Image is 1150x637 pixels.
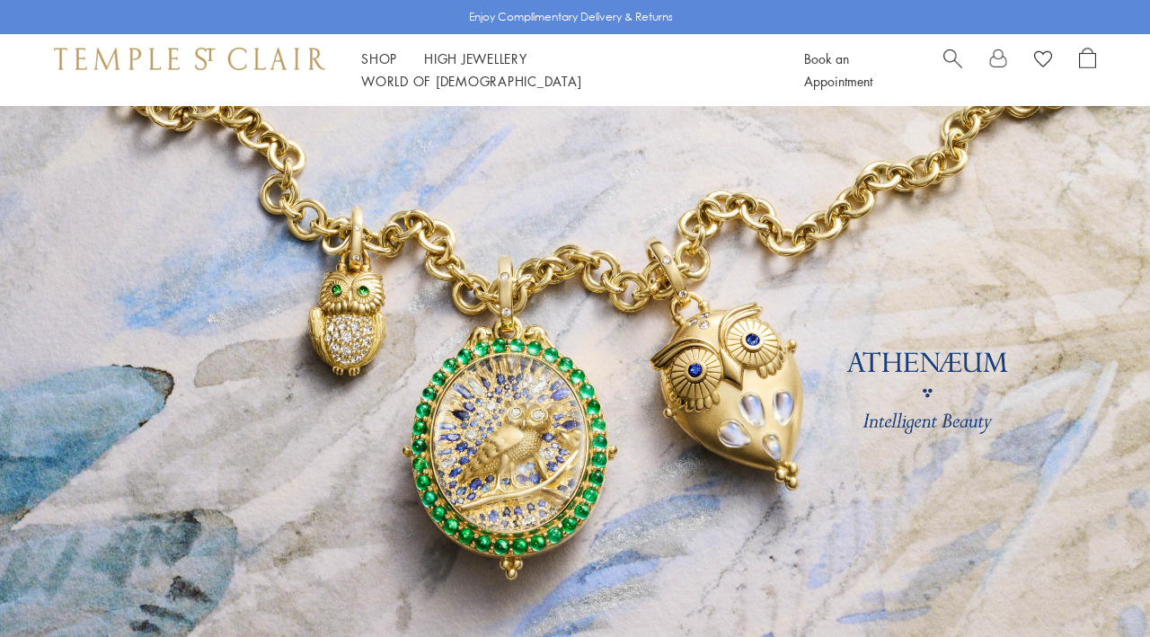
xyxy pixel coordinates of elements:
a: World of [DEMOGRAPHIC_DATA]World of [DEMOGRAPHIC_DATA] [361,72,581,90]
a: Open Shopping Bag [1079,48,1096,93]
a: Search [943,48,962,93]
img: Temple St. Clair [54,48,325,69]
a: View Wishlist [1034,48,1052,75]
a: Book an Appointment [804,49,872,90]
p: Enjoy Complimentary Delivery & Returns [469,8,673,26]
a: ShopShop [361,49,397,67]
a: High JewelleryHigh Jewellery [424,49,527,67]
iframe: Gorgias live chat messenger [1060,553,1132,619]
nav: Main navigation [361,48,764,93]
